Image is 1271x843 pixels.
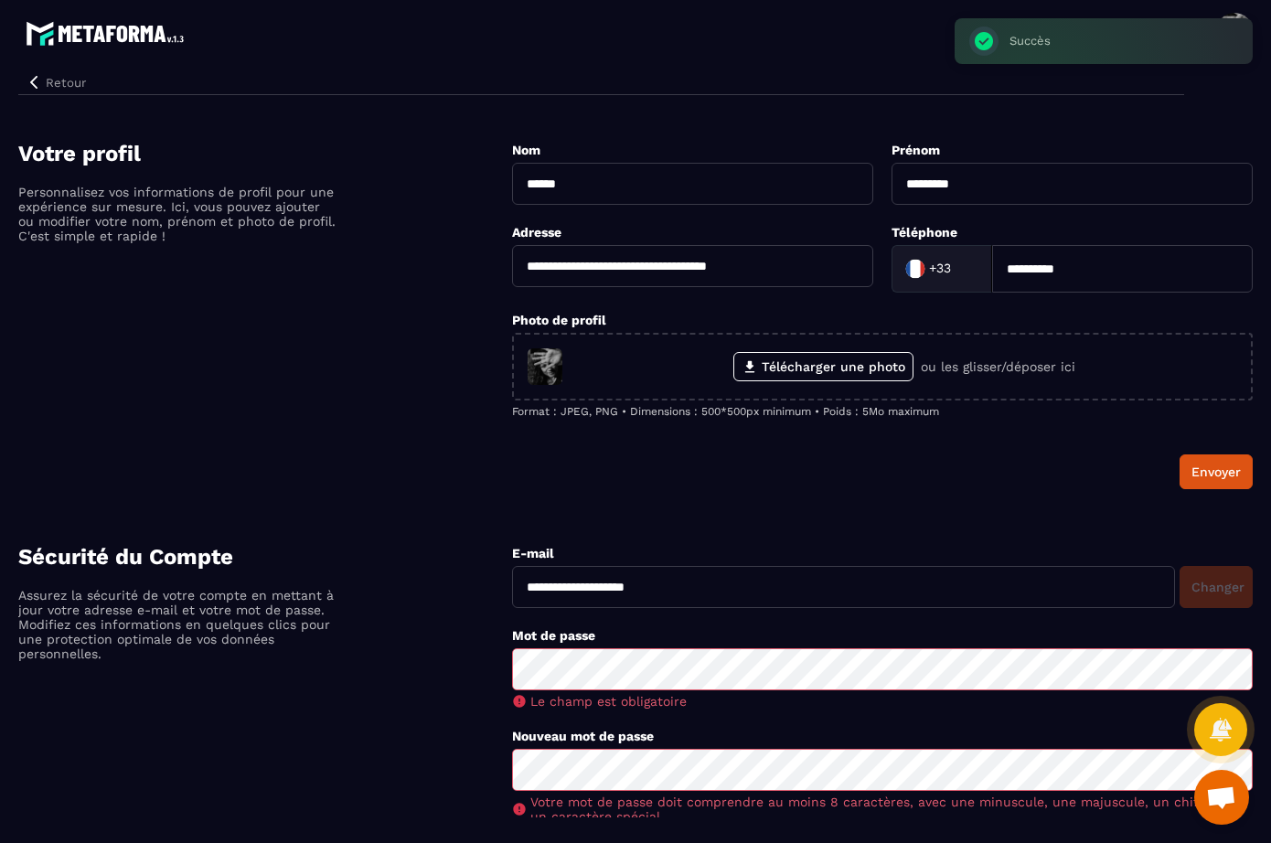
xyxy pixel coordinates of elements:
[512,225,561,240] label: Adresse
[18,544,512,570] h4: Sécurité du Compte
[512,313,606,327] label: Photo de profil
[530,795,1253,824] span: Votre mot de passe doit comprendre au moins 8 caractères, avec une minuscule, une majuscule, un c...
[512,405,1253,418] p: Format : JPEG, PNG • Dimensions : 500*500px minimum • Poids : 5Mo maximum
[530,694,687,709] span: Le champ est obligatoire
[897,251,934,287] img: Country Flag
[512,143,540,157] label: Nom
[18,141,512,166] h4: Votre profil
[955,255,973,283] input: Search for option
[1194,770,1249,825] div: Ouvrir le chat
[18,588,338,661] p: Assurez la sécurité de votre compte en mettant à jour votre adresse e-mail et votre mot de passe....
[18,185,338,243] p: Personnalisez vos informations de profil pour une expérience sur mesure. Ici, vous pouvez ajouter...
[18,70,93,94] button: Retour
[1180,454,1253,489] button: Envoyer
[512,628,595,643] label: Mot de passe
[921,359,1075,374] p: ou les glisser/déposer ici
[733,352,913,381] label: Télécharger une photo
[929,260,951,278] span: +33
[892,245,992,293] div: Search for option
[512,729,654,743] label: Nouveau mot de passe
[892,143,940,157] label: Prénom
[892,225,957,240] label: Téléphone
[512,546,554,560] label: E-mail
[26,16,190,50] img: logo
